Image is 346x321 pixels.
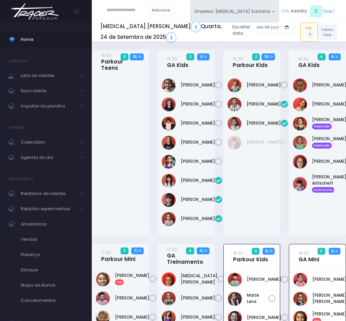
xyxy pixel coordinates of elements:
[233,250,268,263] a: 18:30Parkour Kids
[247,276,281,282] a: [PERSON_NAME]
[310,5,322,17] span: S
[121,247,128,254] span: 0
[186,53,194,60] span: 3
[121,53,128,60] span: 0
[21,204,76,213] span: Relatório experimentais
[228,292,242,306] img: Maitê Lens
[312,124,332,129] span: Reposição
[9,172,33,186] h4: Relatórios
[162,272,176,286] img: Allegra Montanari Ferreira
[228,273,242,287] img: Henrique Saito
[21,189,76,198] span: Relatórios de clientes
[162,292,176,305] img: Maite Magri Loureiro
[202,55,207,59] small: / 10
[115,272,149,285] a: [PERSON_NAME]Exp
[181,158,215,164] a: [PERSON_NAME]
[148,5,174,15] a: Adicionar
[181,196,215,203] a: [PERSON_NAME]
[162,117,176,130] img: Manuella Velloso Beio
[181,273,218,285] a: [MEDICAL_DATA][PERSON_NAME]
[228,98,241,111] img: Leonardo Pacheco de Toledo Barros
[21,220,76,229] span: Aniversários
[181,139,215,145] a: [PERSON_NAME]
[21,296,83,305] span: Cancelamentos
[199,248,202,253] strong: 4
[298,56,320,68] a: 16:30GA Kids
[167,56,177,62] small: 15:30
[233,56,268,68] a: 16:30Parkour Kids
[162,174,176,188] img: Giovanna Akari Uehara
[115,295,149,301] a: [PERSON_NAME]
[265,248,268,254] strong: 5
[166,32,176,43] a: ❯
[202,249,207,253] small: / 12
[9,121,26,135] h4: Agenda
[21,86,76,95] span: Novo cliente
[247,82,281,88] a: [PERSON_NAME]
[21,235,83,244] span: Vendas
[101,250,111,256] small: 17:30
[191,22,201,32] a: ❮
[228,136,241,150] img: Jorge Lima
[136,55,141,59] small: / 10
[162,136,176,150] img: Melissa Hubert
[162,155,176,169] img: Serena Tseng
[200,54,202,59] strong: 2
[318,24,337,40] a: Treino livre
[306,31,314,39] span: 4
[21,265,83,274] span: Estoque
[268,249,272,253] small: / 13
[268,55,273,59] small: / 13
[181,314,215,320] a: [PERSON_NAME]
[21,250,83,259] span: Presença
[21,35,83,44] span: Home
[101,52,112,58] small: 15:30
[318,53,326,60] span: 4
[312,143,332,148] span: Reposição
[331,248,333,254] strong: 3
[167,56,188,68] a: 15:30GA Kids
[115,314,149,320] a: [PERSON_NAME]
[186,247,194,254] span: 4
[181,101,215,107] a: [PERSON_NAME]
[181,82,215,88] a: [PERSON_NAME]
[324,8,333,15] a: Sair
[312,187,334,193] span: Aula avulsa
[21,71,76,80] span: Lista de clientes
[233,250,243,256] small: 18:30
[334,55,338,59] small: / 12
[134,248,136,253] strong: 7
[21,153,76,162] span: Agenda do dia
[100,19,294,44] div: Escolher data:
[279,4,337,18] div: [ ]
[96,292,110,305] img: Dante Custodio Vizzotto
[247,139,281,145] a: [PERSON_NAME]
[162,193,176,207] img: Isabela Kazumi Maruya de Carvalho
[293,117,307,130] img: Isabella Yamaguchi
[299,250,319,263] a: 18:30GA Mini
[247,292,269,305] a: Maitê Lens
[228,117,241,130] img: Matheus Morbach de Freitas
[162,98,176,111] img: Lara Hubert
[293,155,307,169] img: Manuella Brandão oliveira
[133,54,136,59] strong: 10
[181,295,215,301] a: [PERSON_NAME]
[293,136,307,150] img: Larissa Yamaguchi
[101,52,137,71] a: 15:30Parkour Teens
[282,8,290,14] span: Olá,
[181,177,215,184] a: [PERSON_NAME]
[264,54,268,59] strong: 10
[247,314,281,321] a: [PERSON_NAME]
[162,78,176,92] img: Chiara Marques Fantin
[115,279,124,285] span: Exp
[318,248,325,255] span: 5
[21,138,76,147] span: Calendário
[181,216,215,222] a: [PERSON_NAME]
[291,8,307,14] span: Kemilly
[299,250,309,256] small: 18:30
[247,101,281,107] a: [PERSON_NAME]
[293,292,307,306] img: Julia Lourenço Menocci Fernandes
[252,53,260,60] span: 2
[333,249,338,253] small: / 10
[247,120,281,126] a: [PERSON_NAME]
